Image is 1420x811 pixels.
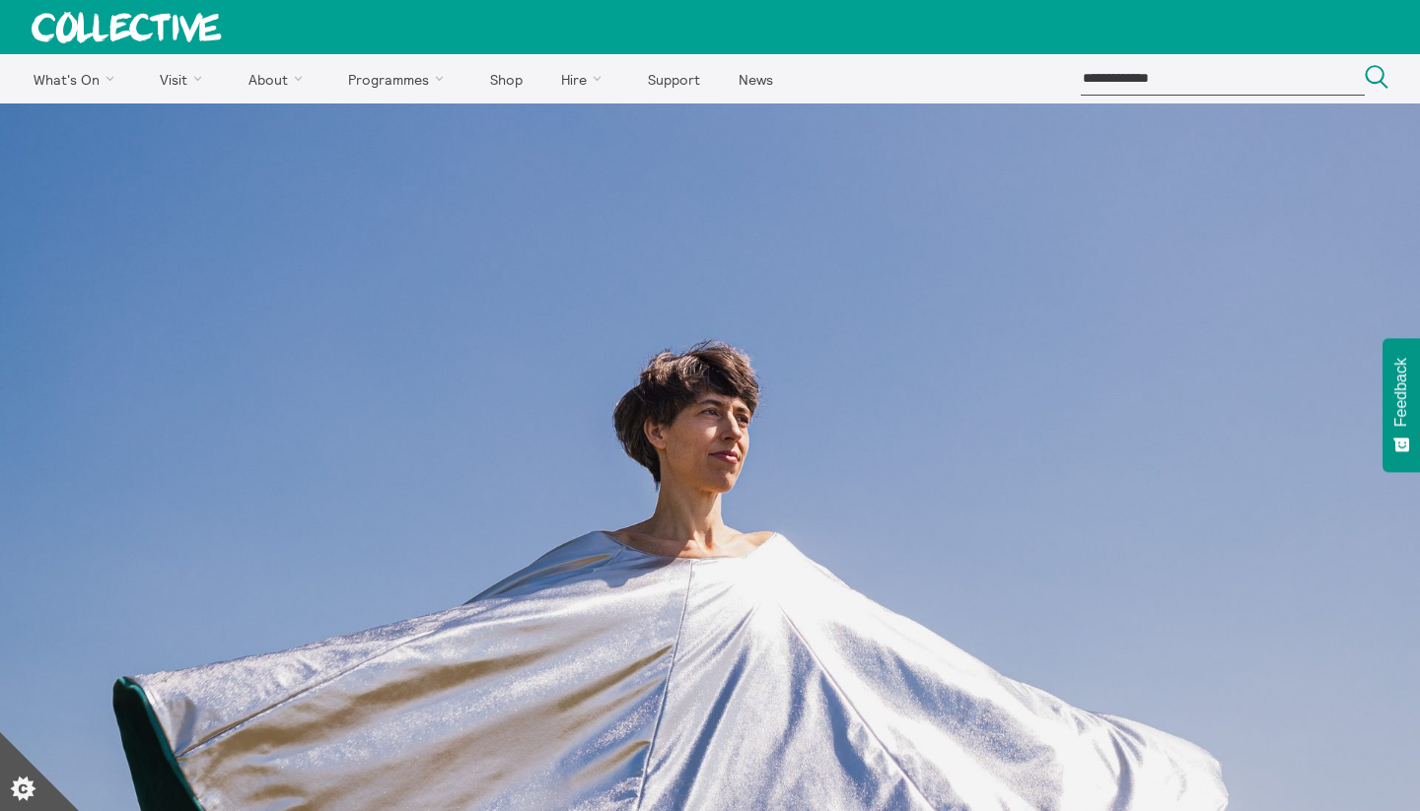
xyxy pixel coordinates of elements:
a: Hire [544,54,627,103]
a: About [231,54,327,103]
a: Visit [143,54,228,103]
a: Support [630,54,717,103]
a: Programmes [331,54,469,103]
a: Shop [472,54,539,103]
a: News [721,54,790,103]
button: Feedback - Show survey [1383,338,1420,472]
a: What's On [16,54,139,103]
span: Feedback [1392,358,1410,427]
